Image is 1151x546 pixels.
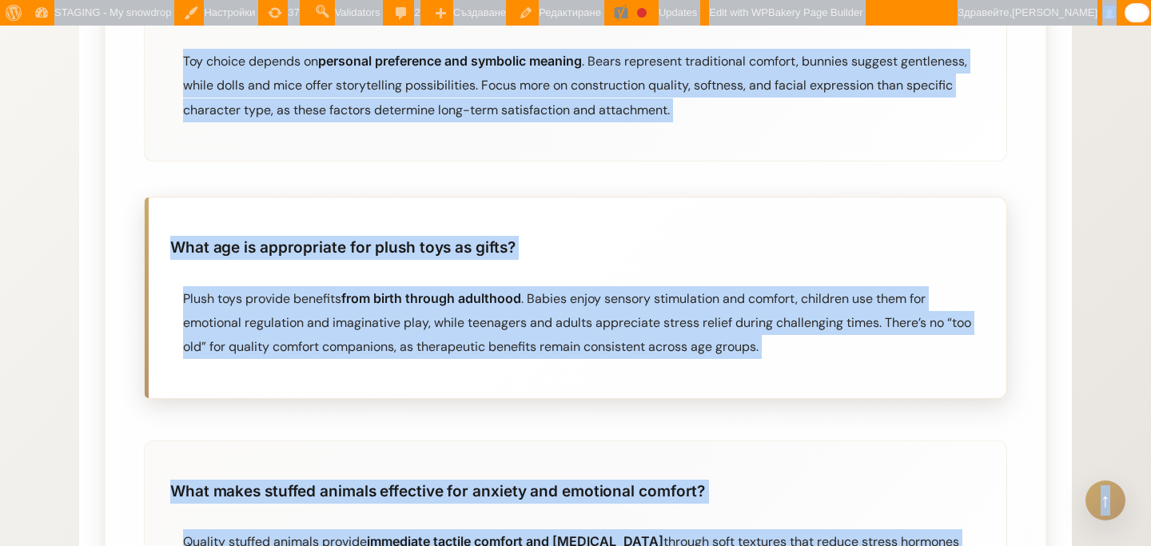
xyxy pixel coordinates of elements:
[341,290,521,306] strong: from birth through adulthood
[637,8,647,18] div: Focus keyphrase not set
[183,49,981,122] div: Toy choice depends on . Bears represent traditional comfort, bunnies suggest gentleness, while do...
[1085,480,1125,520] button: ↑
[183,286,981,360] div: Plush toys provide benefits . Babies enjoy sensory stimulation and comfort, children use them for...
[170,480,981,504] h3: What makes stuffed animals effective for anxiety and emotional comfort?
[1012,6,1097,18] span: [PERSON_NAME]
[318,53,582,69] strong: personal preference and symbolic meaning
[170,236,981,260] h3: What age is appropriate for plush toys as gifts?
